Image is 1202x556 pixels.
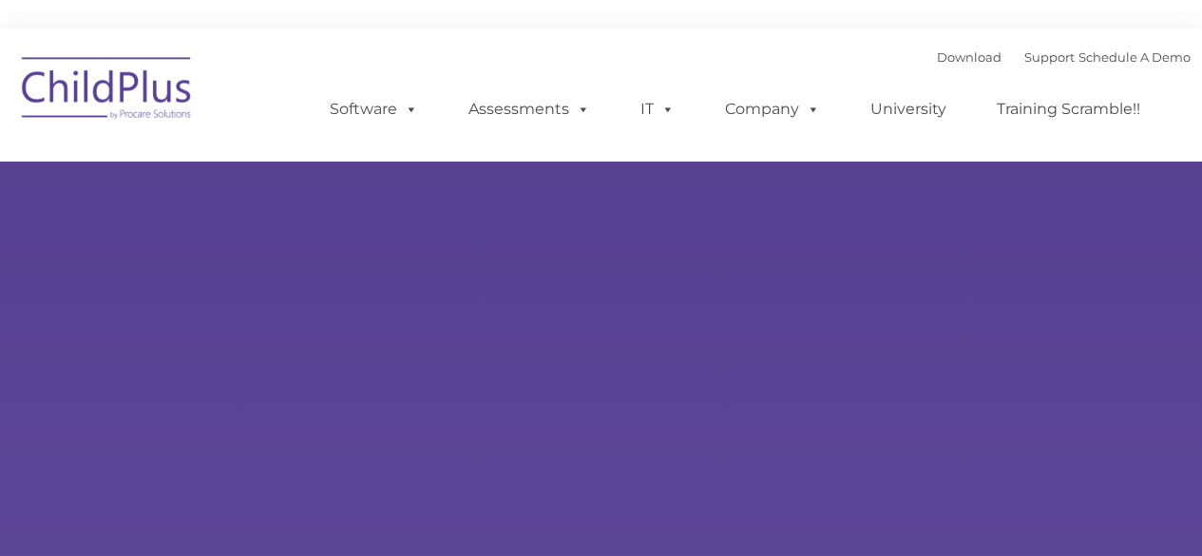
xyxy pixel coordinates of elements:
a: University [851,90,965,128]
a: Support [1024,49,1075,65]
a: Schedule A Demo [1078,49,1191,65]
img: ChildPlus by Procare Solutions [12,44,202,139]
a: IT [621,90,694,128]
a: Download [937,49,1002,65]
a: Training Scramble!! [978,90,1159,128]
a: Assessments [449,90,609,128]
a: Software [311,90,437,128]
font: | [937,49,1191,65]
a: Company [706,90,839,128]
